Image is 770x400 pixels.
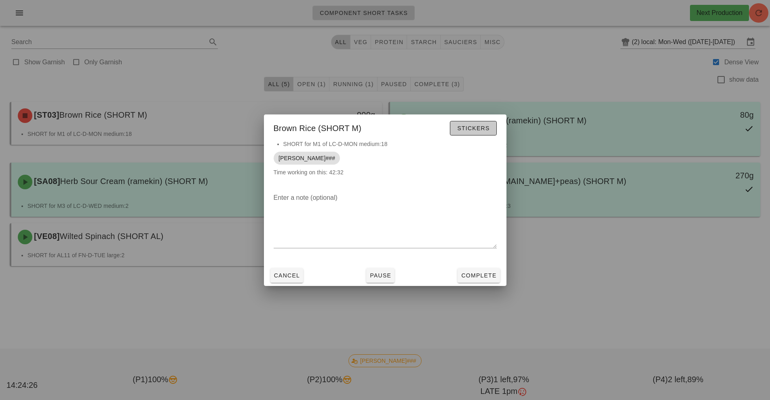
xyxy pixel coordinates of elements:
span: Stickers [457,125,489,131]
div: Brown Rice (SHORT M) [264,114,506,140]
div: Time working on this: 42:32 [264,140,506,185]
span: Pause [369,272,391,279]
span: [PERSON_NAME]### [278,152,335,165]
span: Cancel [274,272,300,279]
li: SHORT for M1 of LC-D-MON medium:18 [283,140,497,148]
span: Complete [461,272,496,279]
button: Complete [458,268,500,283]
button: Cancel [270,268,304,283]
button: Stickers [450,121,496,135]
button: Pause [366,268,394,283]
